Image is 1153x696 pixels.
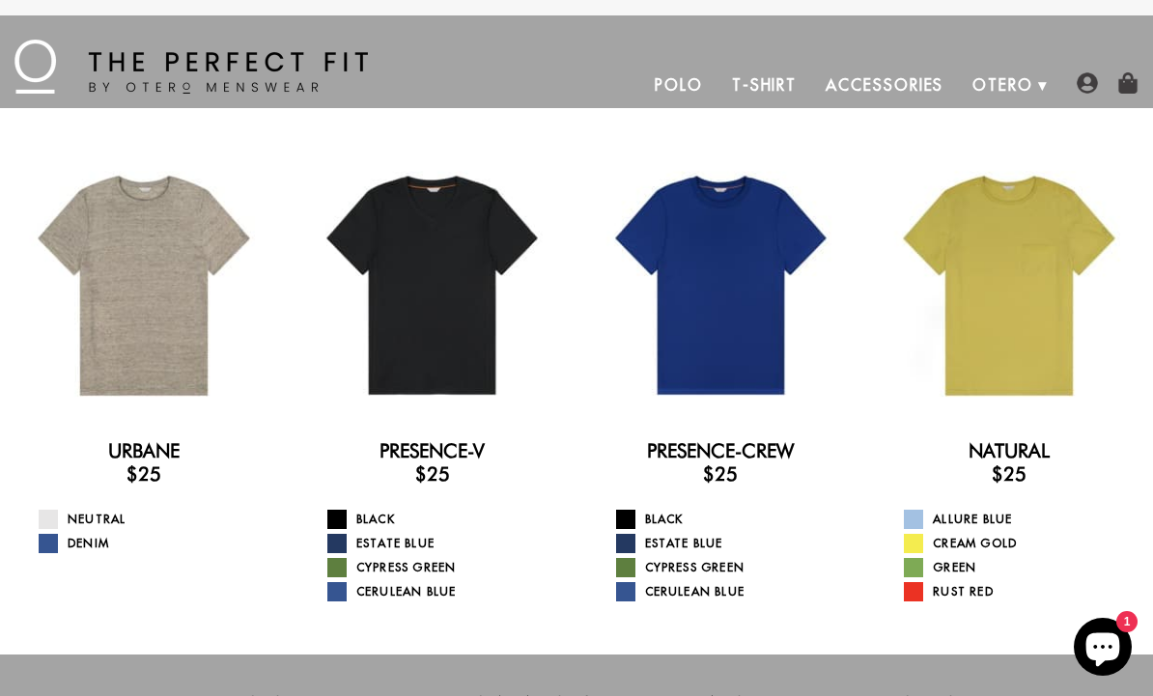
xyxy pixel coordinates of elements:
[592,462,851,486] h3: $25
[616,510,851,529] a: Black
[958,62,1048,108] a: Otero
[616,534,851,553] a: Estate Blue
[39,534,273,553] a: Denim
[616,582,851,601] a: Cerulean Blue
[904,534,1139,553] a: Cream Gold
[904,510,1139,529] a: Allure Blue
[39,510,273,529] a: Neutral
[647,439,794,462] a: Presence-Crew
[717,62,811,108] a: T-Shirt
[616,558,851,577] a: Cypress Green
[327,558,562,577] a: Cypress Green
[1068,618,1138,681] inbox-online-store-chat: Shopify online store chat
[14,462,273,486] h3: $25
[108,439,180,462] a: Urbane
[969,439,1050,462] a: Natural
[327,534,562,553] a: Estate Blue
[327,510,562,529] a: Black
[303,462,562,486] h3: $25
[880,462,1139,486] h3: $25
[811,62,958,108] a: Accessories
[904,558,1139,577] a: Green
[1117,72,1139,94] img: shopping-bag-icon.png
[1077,72,1098,94] img: user-account-icon.png
[14,40,368,94] img: The Perfect Fit - by Otero Menswear - Logo
[904,582,1139,601] a: Rust Red
[380,439,485,462] a: Presence-V
[640,62,717,108] a: Polo
[327,582,562,601] a: Cerulean Blue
